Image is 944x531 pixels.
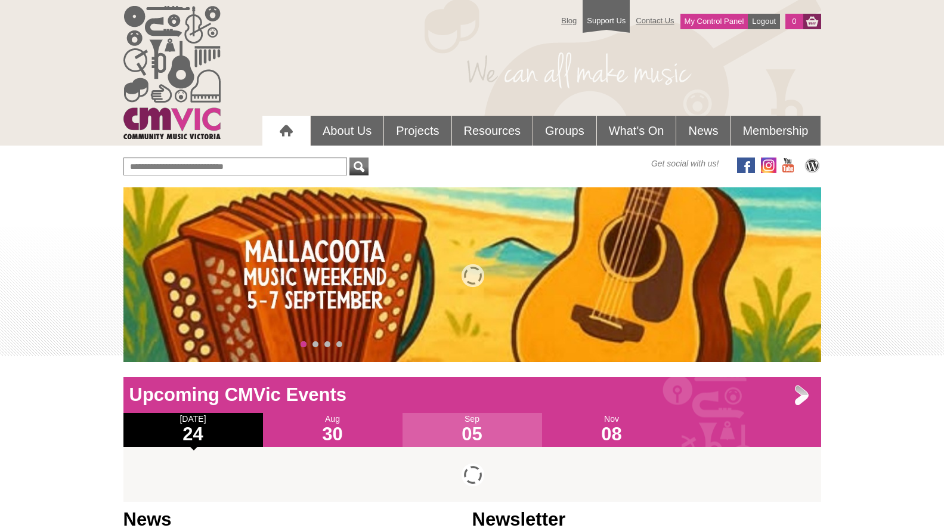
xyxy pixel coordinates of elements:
a: News [676,116,730,146]
h1: 05 [403,425,542,444]
a: Logout [748,14,780,29]
a: Blog [555,10,583,31]
h1: 24 [123,425,263,444]
h1: 30 [263,425,403,444]
h1: Upcoming CMVic Events [123,383,821,407]
img: CMVic Blog [803,158,821,173]
a: Contact Us [630,10,680,31]
h1: 08 [542,425,682,444]
a: My Control Panel [680,14,748,29]
img: icon-instagram.png [761,158,776,173]
a: What's On [597,116,676,146]
div: Aug [263,413,403,447]
a: Projects [384,116,451,146]
img: cmvic_logo.png [123,6,221,139]
div: Sep [403,413,542,447]
div: [DATE] [123,413,263,447]
a: 0 [785,14,803,29]
a: Resources [452,116,533,146]
a: About Us [311,116,383,146]
div: Nov [542,413,682,447]
a: Membership [731,116,820,146]
span: Get social with us! [651,158,719,169]
a: Groups [533,116,596,146]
